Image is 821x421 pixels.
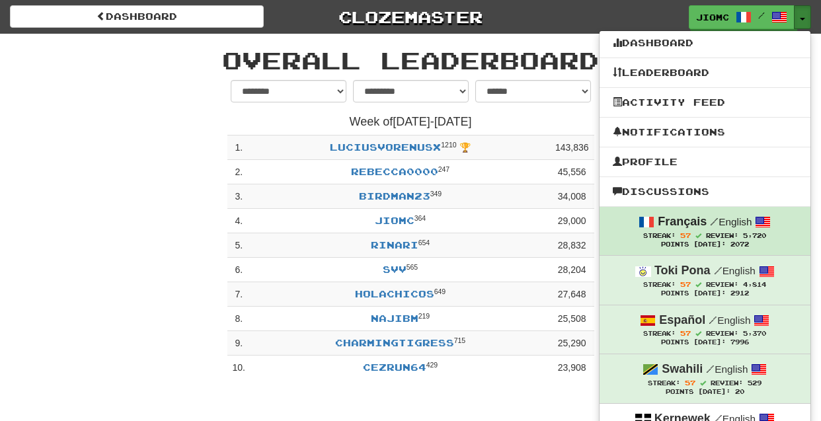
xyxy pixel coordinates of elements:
a: LuciusVorenusX [330,141,441,153]
div: Points [DATE]: 20 [613,388,797,397]
td: 2 . [227,160,251,184]
a: Dashboard [600,34,810,52]
a: Rebecca0000 [351,166,438,177]
div: Points [DATE]: 2072 [613,241,797,249]
td: 29,000 [550,209,594,233]
span: Streak: [643,232,676,239]
span: Review: [706,232,738,239]
small: English [706,364,748,375]
span: 🏆 [459,142,471,153]
div: Points [DATE]: 2912 [613,289,797,298]
a: Clozemaster [284,5,537,28]
span: 57 [680,280,691,288]
td: 4 . [227,209,251,233]
span: Streak: [643,330,676,337]
a: Profile [600,153,810,171]
td: 27,648 [550,282,594,307]
h1: Overall Leaderboard [34,47,787,73]
td: 10 . [227,356,251,380]
span: Streak includes today. [695,330,701,336]
span: 5,370 [743,330,766,337]
td: 25,290 [550,331,594,356]
a: Rinari [371,239,418,250]
a: JioMc [375,215,414,226]
small: English [714,265,756,276]
a: Cezrun64 [363,362,426,373]
span: Streak: [643,281,676,288]
sup: Level 715 [454,336,466,344]
small: English [709,315,750,326]
td: 1 . [227,135,251,160]
span: / [714,264,723,276]
span: Review: [706,330,738,337]
a: Holachicos [355,288,434,299]
a: NajibM [371,313,418,324]
strong: Español [659,313,705,326]
a: CharmingTigress [335,337,454,348]
td: 28,832 [550,233,594,258]
span: 57 [680,329,691,337]
a: Discussions [600,183,810,200]
span: / [706,363,715,375]
a: Leaderboard [600,64,810,81]
sup: Level 429 [426,361,438,369]
div: Points [DATE]: 7996 [613,338,797,347]
sup: Level 1210 [441,141,456,149]
a: Français /English Streak: 57 Review: 5,720 Points [DATE]: 2072 [600,207,810,255]
td: 34,008 [550,184,594,209]
td: 3 . [227,184,251,209]
span: JioMc [696,11,729,23]
sup: Level 364 [414,214,426,222]
td: 6 . [227,258,251,282]
h4: Week of [DATE] - [DATE] [227,116,594,129]
small: English [710,216,752,227]
td: 5 . [227,233,251,258]
a: dashboard [10,5,264,28]
span: / [709,314,717,326]
a: svv [383,264,407,275]
span: Streak includes today. [700,380,706,386]
a: Toki Pona /English Streak: 57 Review: 4,814 Points [DATE]: 2912 [600,256,810,304]
span: Streak includes today. [695,282,701,287]
span: Streak includes today. [695,233,701,239]
td: 25,508 [550,307,594,331]
a: Swahili /English Streak: 57 Review: 529 Points [DATE]: 20 [600,354,810,402]
sup: Level 565 [407,263,418,271]
sup: Level 247 [438,165,450,173]
span: 57 [685,379,695,387]
td: 8 . [227,307,251,331]
a: Notifications [600,124,810,141]
td: 28,204 [550,258,594,282]
sup: Level 649 [434,287,446,295]
td: 23,908 [550,356,594,380]
span: Review: [711,379,743,387]
span: 5,720 [743,232,766,239]
span: Review: [706,281,738,288]
sup: Level 349 [430,190,442,198]
a: Activity Feed [600,94,810,111]
span: / [758,11,765,20]
sup: Level 654 [418,239,430,247]
a: birdman23 [359,190,430,202]
td: 7 . [227,282,251,307]
span: 529 [748,379,762,387]
a: JioMc / [689,5,795,29]
span: Streak: [648,379,680,387]
span: 4,814 [743,281,766,288]
strong: Toki Pona [654,264,711,277]
span: / [710,215,719,227]
sup: Level 219 [418,312,430,320]
a: Español /English Streak: 57 Review: 5,370 Points [DATE]: 7996 [600,305,810,354]
span: 57 [680,231,691,239]
td: 45,556 [550,160,594,184]
strong: Français [658,215,707,228]
strong: Swahili [662,362,703,375]
td: 9 . [227,331,251,356]
td: 143,836 [550,135,594,160]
